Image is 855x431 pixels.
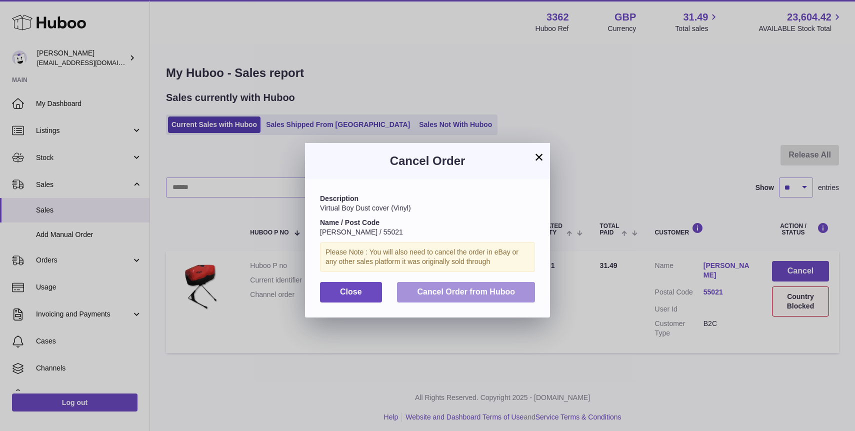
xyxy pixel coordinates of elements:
span: Close [340,287,362,296]
h3: Cancel Order [320,153,535,169]
strong: Name / Post Code [320,218,379,226]
button: Cancel Order from Huboo [397,282,535,302]
strong: Description [320,194,358,202]
button: Close [320,282,382,302]
span: [PERSON_NAME] / 55021 [320,228,403,236]
span: Cancel Order from Huboo [417,287,515,296]
span: Virtual Boy Dust cover (Vinyl) [320,204,411,212]
div: Please Note : You will also need to cancel the order in eBay or any other sales platform it was o... [320,242,535,272]
button: × [533,151,545,163]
